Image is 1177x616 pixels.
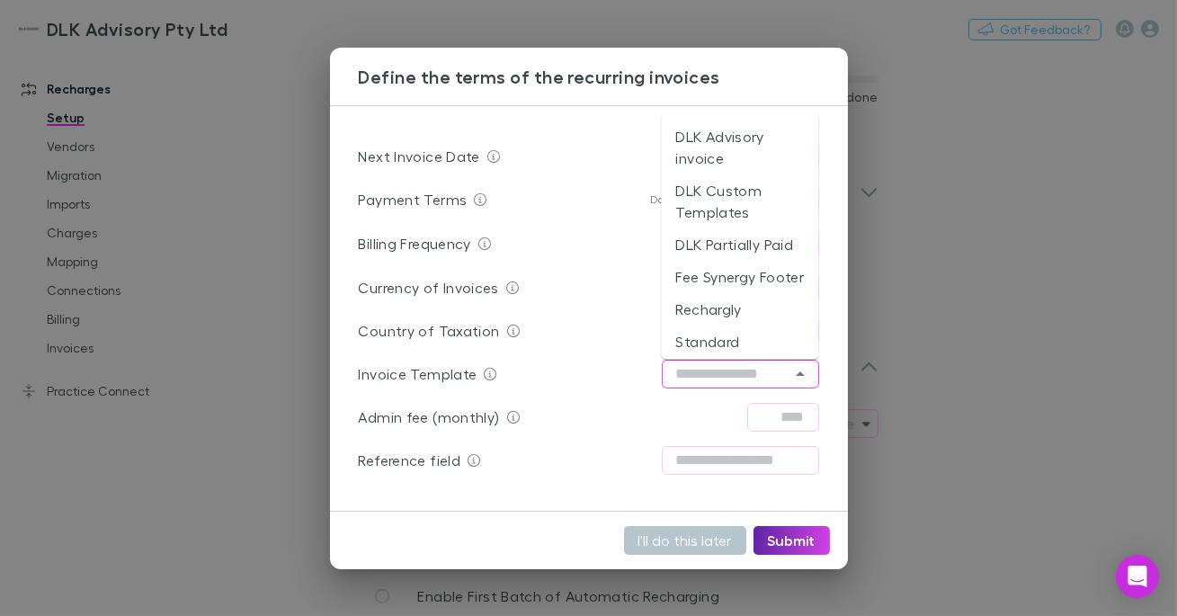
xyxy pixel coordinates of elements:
[661,174,818,228] li: DLK Custom Templates
[359,363,477,385] p: Invoice Template
[359,277,499,299] p: Currency of Invoices
[359,189,468,210] p: Payment Terms
[661,228,818,261] li: DLK Partially Paid
[788,362,813,387] button: Close
[359,66,848,87] h3: Define the terms of the recurring invoices
[359,233,471,254] p: Billing Frequency
[1116,555,1159,598] div: Open Intercom Messenger
[624,526,746,555] button: I'll do this later
[359,320,500,342] p: Country of Taxation
[359,406,500,428] p: Admin fee (monthly)
[661,121,818,174] li: DLK Advisory invoice
[661,326,818,358] li: Standard
[661,293,818,326] li: Rechargly
[753,526,830,555] button: Submit
[650,192,766,207] p: Days after invoice date
[661,261,818,293] li: Fee Synergy Footer
[359,146,480,167] p: Next Invoice Date
[359,450,461,471] p: Reference field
